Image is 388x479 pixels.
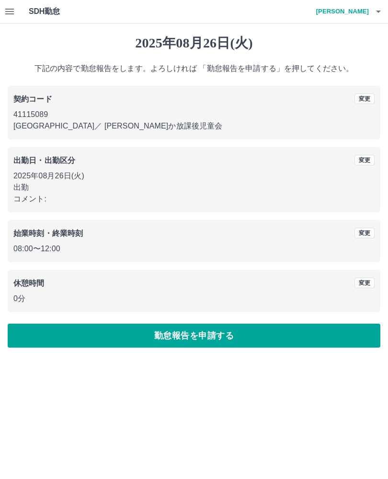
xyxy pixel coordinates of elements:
button: 勤怠報告を申請する [8,324,380,348]
p: 41115089 [13,109,375,120]
button: 変更 [354,93,375,104]
button: 変更 [354,228,375,238]
b: 休憩時間 [13,279,45,287]
p: 出勤 [13,182,375,193]
b: 契約コード [13,95,52,103]
button: 変更 [354,155,375,165]
p: 08:00 〜 12:00 [13,243,375,255]
button: 変更 [354,278,375,288]
p: 2025年08月26日(火) [13,170,375,182]
p: 下記の内容で勤怠報告をします。よろしければ 「勤怠報告を申請する」を押してください。 [8,63,380,74]
p: 0分 [13,293,375,304]
b: 出勤日・出勤区分 [13,156,75,164]
b: 始業時刻・終業時刻 [13,229,83,237]
h1: 2025年08月26日(火) [8,35,380,51]
p: コメント: [13,193,375,205]
p: [GEOGRAPHIC_DATA] ／ [PERSON_NAME]か放課後児童会 [13,120,375,132]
